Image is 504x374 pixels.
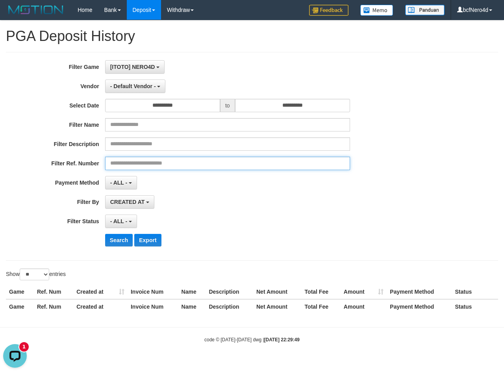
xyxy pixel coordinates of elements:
[19,1,29,11] div: new message indicator
[110,64,155,70] span: [ITOTO] NERO4D
[20,268,49,280] select: Showentries
[6,4,66,16] img: MOTION_logo.png
[405,5,445,15] img: panduan.png
[105,215,137,228] button: - ALL -
[110,218,128,224] span: - ALL -
[253,299,302,314] th: Net Amount
[341,299,387,314] th: Amount
[105,60,165,74] button: [ITOTO] NERO4D
[73,299,128,314] th: Created at
[110,180,128,186] span: - ALL -
[6,285,34,299] th: Game
[110,199,145,205] span: CREATED AT
[387,299,452,314] th: Payment Method
[341,285,387,299] th: Amount
[110,83,156,89] span: - Default Vendor -
[253,285,302,299] th: Net Amount
[302,285,341,299] th: Total Fee
[3,3,27,27] button: Open LiveChat chat widget
[206,299,253,314] th: Description
[264,337,300,343] strong: [DATE] 22:29:49
[34,285,73,299] th: Ref. Num
[6,28,498,44] h1: PGA Deposit History
[128,285,178,299] th: Invoice Num
[178,285,206,299] th: Name
[6,268,66,280] label: Show entries
[204,337,300,343] small: code © [DATE]-[DATE] dwg |
[387,285,452,299] th: Payment Method
[6,299,34,314] th: Game
[452,285,498,299] th: Status
[178,299,206,314] th: Name
[105,176,137,189] button: - ALL -
[134,234,161,246] button: Export
[73,285,128,299] th: Created at
[360,5,393,16] img: Button%20Memo.svg
[105,234,133,246] button: Search
[452,299,498,314] th: Status
[206,285,253,299] th: Description
[302,299,341,314] th: Total Fee
[105,195,155,209] button: CREATED AT
[309,5,348,16] img: Feedback.jpg
[128,299,178,314] th: Invoice Num
[105,80,166,93] button: - Default Vendor -
[34,299,73,314] th: Ref. Num
[220,99,235,112] span: to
